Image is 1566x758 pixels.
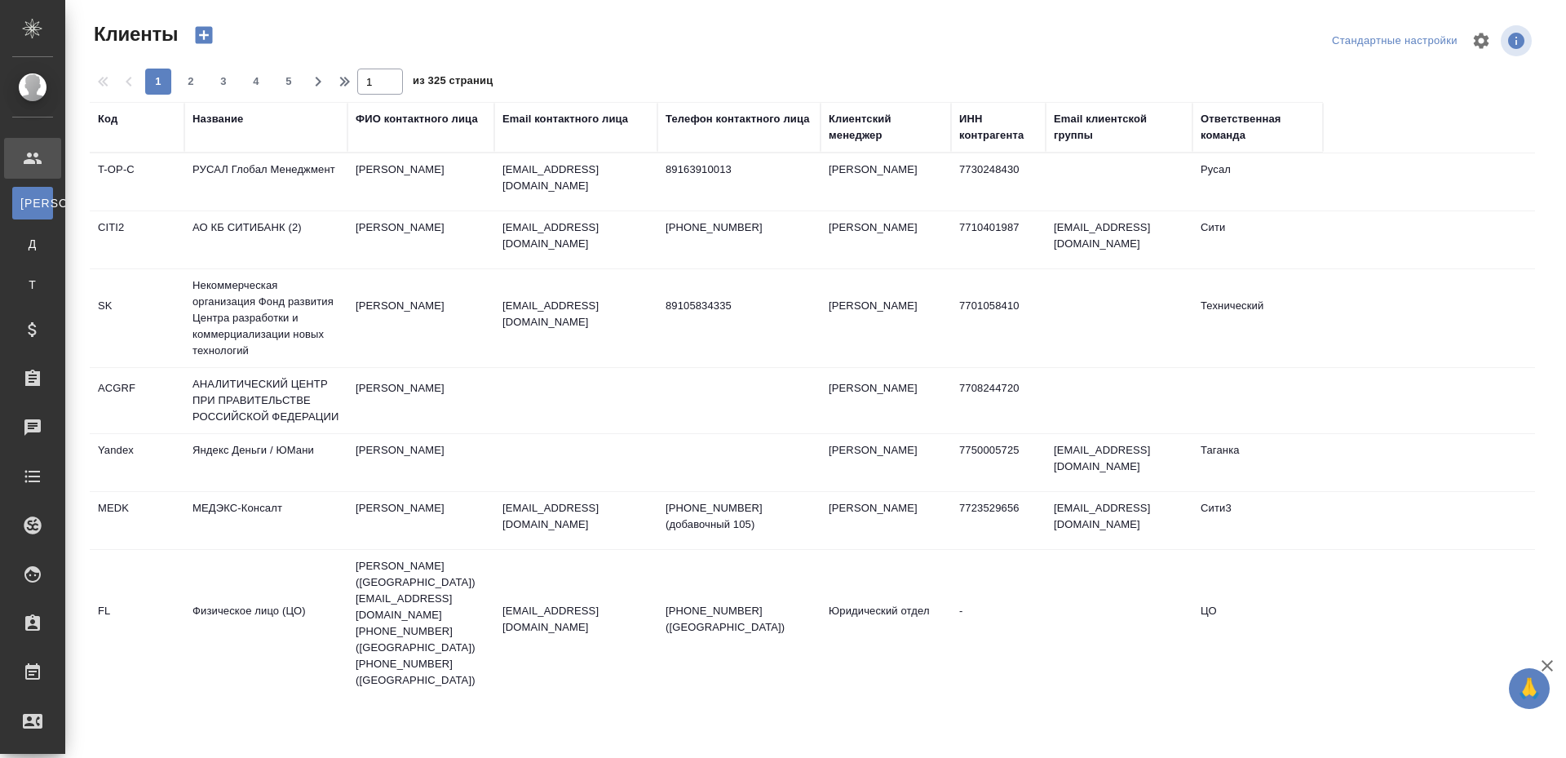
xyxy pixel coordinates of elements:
td: Сити3 [1192,492,1323,549]
div: Телефон контактного лица [666,111,810,127]
td: [EMAIL_ADDRESS][DOMAIN_NAME] [1046,434,1192,491]
p: 89105834335 [666,298,812,314]
td: FL [90,595,184,652]
td: ЦО [1192,595,1323,652]
td: 7730248430 [951,153,1046,211]
span: 2 [178,73,204,90]
span: Клиенты [90,21,178,47]
p: 89163910013 [666,162,812,178]
span: Т [20,277,45,293]
td: АНАЛИТИЧЕСКИЙ ЦЕНТР ПРИ ПРАВИТЕЛЬСТВЕ РОССИЙСКОЙ ФЕДЕРАЦИИ [184,368,347,433]
button: Создать [184,21,223,49]
td: [EMAIL_ADDRESS][DOMAIN_NAME] [1046,492,1192,549]
td: T-OP-C [90,153,184,211]
td: МЕДЭКС-Консалт [184,492,347,549]
span: 🙏 [1515,672,1543,706]
td: - [951,595,1046,652]
td: РУСАЛ Глобал Менеджмент [184,153,347,211]
td: Технический [1192,290,1323,347]
span: из 325 страниц [413,71,493,95]
td: [PERSON_NAME] [821,492,951,549]
span: [PERSON_NAME] [20,195,45,211]
td: 7701058410 [951,290,1046,347]
span: 4 [243,73,269,90]
p: [EMAIL_ADDRESS][DOMAIN_NAME] [502,219,649,252]
td: [PERSON_NAME] [821,434,951,491]
td: CITI2 [90,211,184,268]
td: [EMAIL_ADDRESS][DOMAIN_NAME] [1046,211,1192,268]
p: [PHONE_NUMBER] ([GEOGRAPHIC_DATA]) [666,603,812,636]
td: 7708244720 [951,372,1046,429]
button: 5 [276,69,302,95]
div: Ответственная команда [1201,111,1315,144]
div: Код [98,111,117,127]
p: [EMAIL_ADDRESS][DOMAIN_NAME] [502,603,649,636]
p: [PHONE_NUMBER] [666,219,812,236]
td: MEDK [90,492,184,549]
span: Посмотреть информацию [1501,25,1535,56]
td: 7710401987 [951,211,1046,268]
td: [PERSON_NAME] [821,153,951,211]
td: Русал [1192,153,1323,211]
td: Некоммерческая организация Фонд развития Центра разработки и коммерциализации новых технологий [184,269,347,367]
td: [PERSON_NAME] [347,434,494,491]
td: Сити [1192,211,1323,268]
button: 🙏 [1509,668,1550,709]
button: 4 [243,69,269,95]
div: Название [192,111,243,127]
td: SK [90,290,184,347]
td: Таганка [1192,434,1323,491]
td: АО КБ СИТИБАНК (2) [184,211,347,268]
a: Д [12,228,53,260]
a: Т [12,268,53,301]
div: ФИО контактного лица [356,111,478,127]
p: [PHONE_NUMBER] (добавочный 105) [666,500,812,533]
td: Юридический отдел [821,595,951,652]
span: 5 [276,73,302,90]
a: [PERSON_NAME] [12,187,53,219]
span: Настроить таблицу [1462,21,1501,60]
td: [PERSON_NAME] [347,211,494,268]
td: ACGRF [90,372,184,429]
td: [PERSON_NAME] [821,211,951,268]
div: Email контактного лица [502,111,628,127]
p: [EMAIL_ADDRESS][DOMAIN_NAME] [502,162,649,194]
p: [EMAIL_ADDRESS][DOMAIN_NAME] [502,298,649,330]
td: 7723529656 [951,492,1046,549]
td: [PERSON_NAME] [347,372,494,429]
td: [PERSON_NAME] [821,290,951,347]
div: split button [1328,29,1462,54]
td: [PERSON_NAME] [347,290,494,347]
div: Клиентский менеджер [829,111,943,144]
td: [PERSON_NAME] [821,372,951,429]
td: Яндекс Деньги / ЮМани [184,434,347,491]
div: ИНН контрагента [959,111,1037,144]
div: Email клиентской группы [1054,111,1184,144]
td: Yandex [90,434,184,491]
span: Д [20,236,45,252]
button: 3 [210,69,237,95]
td: [PERSON_NAME] [347,153,494,211]
td: [PERSON_NAME] ([GEOGRAPHIC_DATA]) [EMAIL_ADDRESS][DOMAIN_NAME] [PHONE_NUMBER] ([GEOGRAPHIC_DATA])... [347,550,494,697]
td: Физическое лицо (ЦО) [184,595,347,652]
td: 7750005725 [951,434,1046,491]
button: 2 [178,69,204,95]
span: 3 [210,73,237,90]
td: [PERSON_NAME] [347,492,494,549]
p: [EMAIL_ADDRESS][DOMAIN_NAME] [502,500,649,533]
